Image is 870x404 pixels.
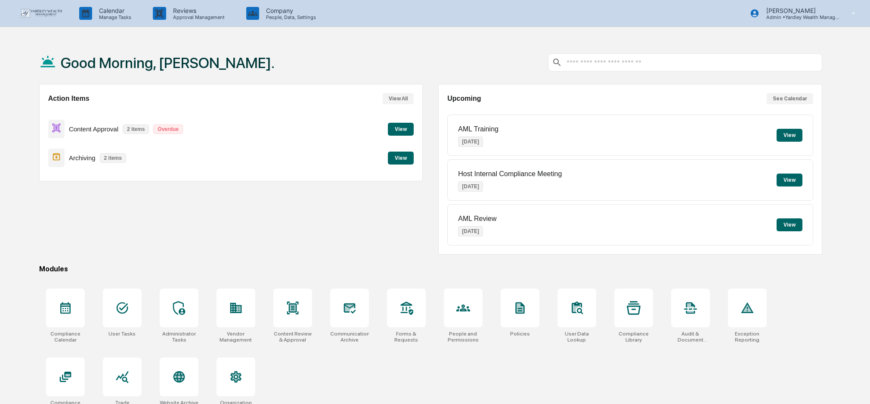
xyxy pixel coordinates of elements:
p: Host Internal Compliance Meeting [458,170,562,178]
p: Archiving [69,154,96,162]
div: Forms & Requests [387,331,426,343]
div: Content Review & Approval [273,331,312,343]
button: View [388,123,414,136]
p: 2 items [100,153,126,163]
h2: Upcoming [447,95,481,103]
p: Overdue [153,124,183,134]
img: logo [21,9,62,18]
p: 2 items [123,124,149,134]
div: User Tasks [108,331,136,337]
p: [DATE] [458,226,483,236]
p: [DATE] [458,137,483,147]
div: Administrator Tasks [160,331,198,343]
div: Vendor Management [217,331,255,343]
a: View [388,153,414,162]
p: AML Review [458,215,496,223]
p: Manage Tasks [92,14,136,20]
a: View [388,124,414,133]
p: Admin • Yardley Wealth Management [759,14,839,20]
p: People, Data, Settings [259,14,320,20]
div: Compliance Calendar [46,331,85,343]
div: Policies [510,331,530,337]
p: [DATE] [458,181,483,192]
button: View [777,174,802,186]
p: Content Approval [69,125,118,133]
div: People and Permissions [444,331,483,343]
div: Audit & Document Logs [671,331,710,343]
p: Approval Management [166,14,229,20]
div: Communications Archive [330,331,369,343]
div: User Data Lookup [557,331,596,343]
button: View [777,129,802,142]
p: Reviews [166,7,229,14]
div: Modules [39,265,822,273]
button: See Calendar [767,93,813,104]
p: Company [259,7,320,14]
p: [PERSON_NAME] [759,7,839,14]
h1: Good Morning, [PERSON_NAME]. [61,54,275,71]
p: Calendar [92,7,136,14]
button: View [388,152,414,165]
button: View All [383,93,414,104]
div: Compliance Library [614,331,653,343]
button: View [777,218,802,231]
h2: Action Items [48,95,90,103]
div: Exception Reporting [728,331,767,343]
p: AML Training [458,125,498,133]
